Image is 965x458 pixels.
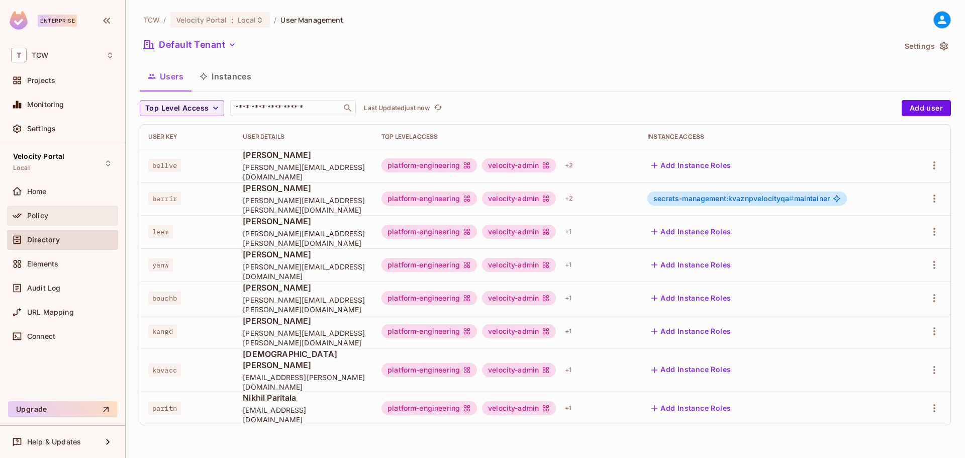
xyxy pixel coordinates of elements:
[647,362,735,378] button: Add Instance Roles
[163,15,166,25] li: /
[140,100,224,116] button: Top Level Access
[243,196,365,215] span: [PERSON_NAME][EMAIL_ADDRESS][PERSON_NAME][DOMAIN_NAME]
[653,194,794,203] span: secrets-management:kvaznpvelocityqa
[27,260,58,268] span: Elements
[561,257,575,273] div: + 1
[381,225,477,239] div: platform-engineering
[482,401,556,415] div: velocity-admin
[148,363,181,377] span: kovacc
[148,133,227,141] div: User Key
[561,290,575,306] div: + 1
[238,15,256,25] span: Local
[243,262,365,281] span: [PERSON_NAME][EMAIL_ADDRESS][DOMAIN_NAME]
[432,102,444,114] button: refresh
[381,291,477,305] div: platform-engineering
[27,76,55,84] span: Projects
[32,51,48,59] span: Workspace: TCW
[148,258,173,271] span: yanw
[243,315,365,326] span: [PERSON_NAME]
[243,282,365,293] span: [PERSON_NAME]
[901,38,951,54] button: Settings
[140,37,240,53] button: Default Tenant
[381,158,477,172] div: platform-engineering
[381,363,477,377] div: platform-engineering
[482,158,556,172] div: velocity-admin
[27,101,64,109] span: Monitoring
[647,157,735,173] button: Add Instance Roles
[647,224,735,240] button: Add Instance Roles
[144,15,159,25] span: the active workspace
[243,249,365,260] span: [PERSON_NAME]
[561,323,575,339] div: + 1
[27,308,74,316] span: URL Mapping
[27,125,56,133] span: Settings
[145,102,209,115] span: Top Level Access
[176,15,227,25] span: Velocity Portal
[482,225,556,239] div: velocity-admin
[381,258,477,272] div: platform-engineering
[789,194,794,203] span: #
[148,325,177,338] span: kangd
[243,373,365,392] span: [EMAIL_ADDRESS][PERSON_NAME][DOMAIN_NAME]
[381,192,477,206] div: platform-engineering
[381,401,477,415] div: platform-engineering
[561,157,577,173] div: + 2
[27,284,60,292] span: Audit Log
[482,324,556,338] div: velocity-admin
[148,292,181,305] span: bouchb
[381,324,477,338] div: platform-engineering
[243,348,365,371] span: [DEMOGRAPHIC_DATA][PERSON_NAME]
[8,401,117,417] button: Upgrade
[561,362,575,378] div: + 1
[13,164,30,172] span: Local
[561,224,575,240] div: + 1
[243,392,365,403] span: Nikhil Paritala
[243,216,365,227] span: [PERSON_NAME]
[430,102,444,114] span: Click to refresh data
[902,100,951,116] button: Add user
[243,182,365,194] span: [PERSON_NAME]
[482,258,556,272] div: velocity-admin
[140,64,191,89] button: Users
[38,15,77,27] div: Enterprise
[13,152,64,160] span: Velocity Portal
[274,15,276,25] li: /
[647,400,735,416] button: Add Instance Roles
[231,16,234,24] span: :
[148,159,181,172] span: bellve
[561,191,577,207] div: + 2
[364,104,430,112] p: Last Updated just now
[27,236,60,244] span: Directory
[243,133,365,141] div: User Details
[647,323,735,339] button: Add Instance Roles
[482,291,556,305] div: velocity-admin
[647,290,735,306] button: Add Instance Roles
[482,363,556,377] div: velocity-admin
[653,195,830,203] span: maintainer
[10,11,28,30] img: SReyMgAAAABJRU5ErkJggg==
[243,295,365,314] span: [PERSON_NAME][EMAIL_ADDRESS][PERSON_NAME][DOMAIN_NAME]
[243,162,365,181] span: [PERSON_NAME][EMAIL_ADDRESS][DOMAIN_NAME]
[148,192,181,205] span: barrir
[243,229,365,248] span: [PERSON_NAME][EMAIL_ADDRESS][PERSON_NAME][DOMAIN_NAME]
[647,257,735,273] button: Add Instance Roles
[280,15,343,25] span: User Management
[148,402,181,415] span: paritn
[191,64,259,89] button: Instances
[27,188,47,196] span: Home
[381,133,631,141] div: Top Level Access
[243,328,365,347] span: [PERSON_NAME][EMAIL_ADDRESS][PERSON_NAME][DOMAIN_NAME]
[647,133,902,141] div: Instance Access
[27,438,81,446] span: Help & Updates
[11,48,27,62] span: T
[27,332,55,340] span: Connect
[482,192,556,206] div: velocity-admin
[243,149,365,160] span: [PERSON_NAME]
[561,400,575,416] div: + 1
[27,212,48,220] span: Policy
[243,405,365,424] span: [EMAIL_ADDRESS][DOMAIN_NAME]
[148,225,173,238] span: leem
[434,103,442,113] span: refresh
